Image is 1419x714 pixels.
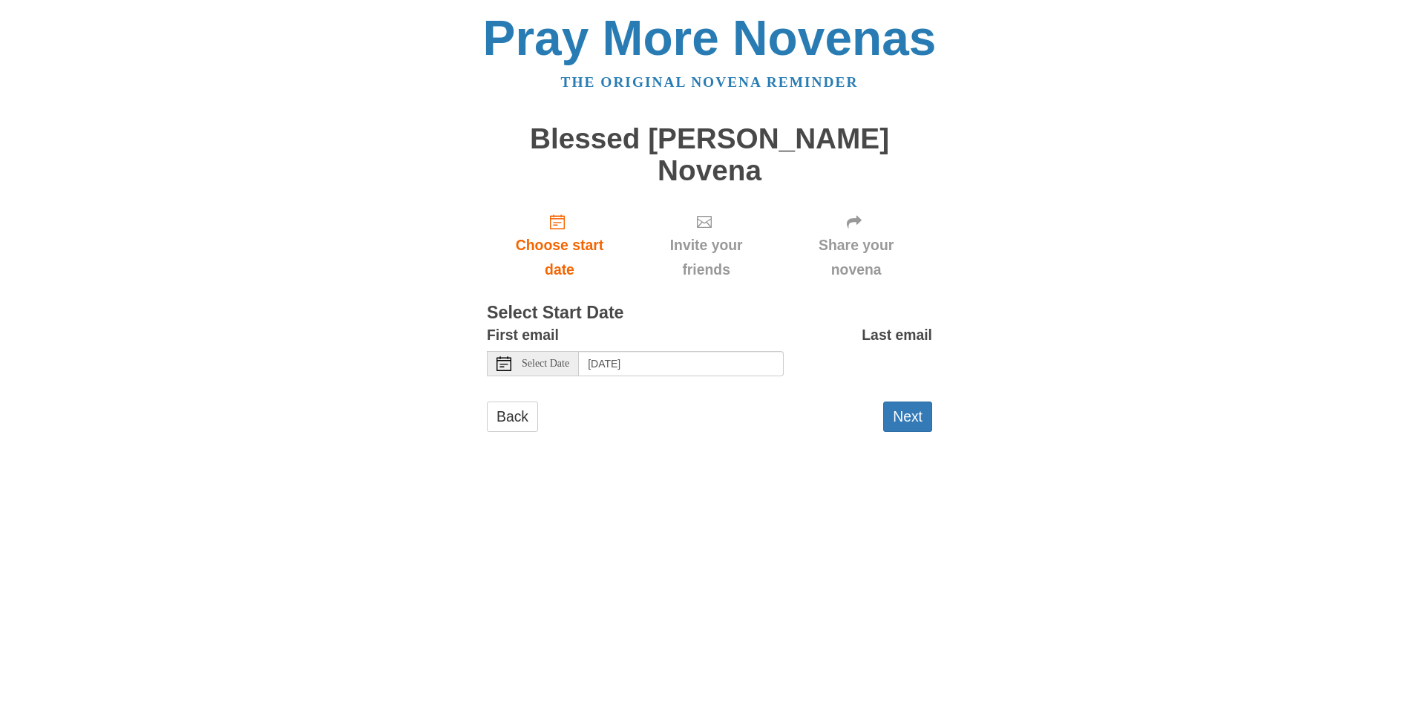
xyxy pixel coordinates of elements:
div: Click "Next" to confirm your start date first. [632,201,780,289]
div: Click "Next" to confirm your start date first. [780,201,932,289]
label: Last email [862,323,932,347]
a: The original novena reminder [561,74,859,90]
a: Choose start date [487,201,632,289]
h3: Select Start Date [487,304,932,323]
h1: Blessed [PERSON_NAME] Novena [487,123,932,186]
span: Select Date [522,358,569,369]
span: Invite your friends [647,233,765,282]
span: Choose start date [502,233,617,282]
a: Pray More Novenas [483,10,937,65]
button: Next [883,402,932,432]
label: First email [487,323,559,347]
a: Back [487,402,538,432]
span: Share your novena [795,233,917,282]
